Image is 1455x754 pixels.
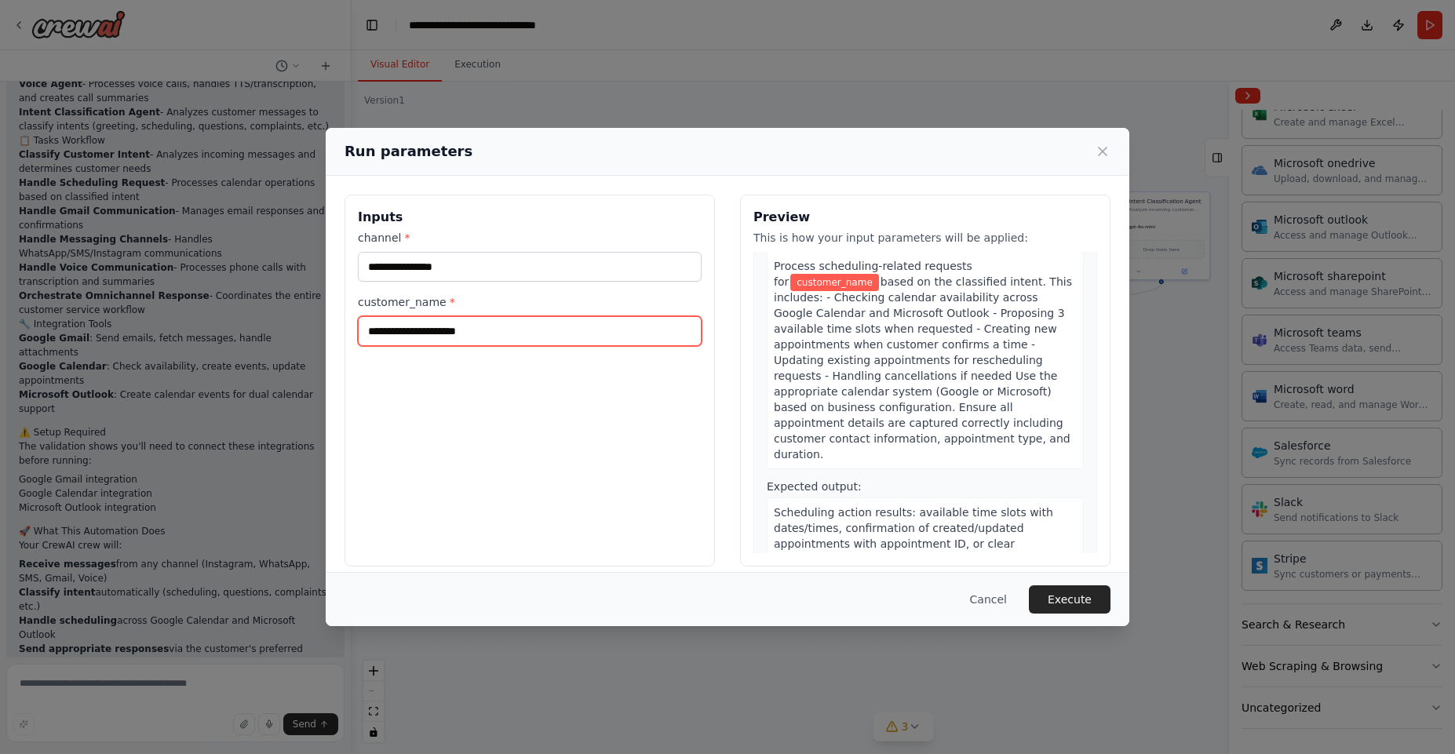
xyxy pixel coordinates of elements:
[774,260,972,288] span: Process scheduling-related requests for
[358,208,702,227] h3: Inputs
[345,140,472,162] h2: Run parameters
[767,480,862,493] span: Expected output:
[1029,585,1110,614] button: Execute
[790,274,879,291] span: Variable: customer_name
[358,294,702,310] label: customer_name
[753,208,1097,227] h3: Preview
[957,585,1019,614] button: Cancel
[753,230,1097,246] p: This is how your input parameters will be applied:
[774,275,1072,461] span: based on the classified intent. This includes: - Checking calendar availability across Google Cal...
[358,230,702,246] label: channel
[774,506,1065,597] span: Scheduling action results: available time slots with dates/times, confirmation of created/updated...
